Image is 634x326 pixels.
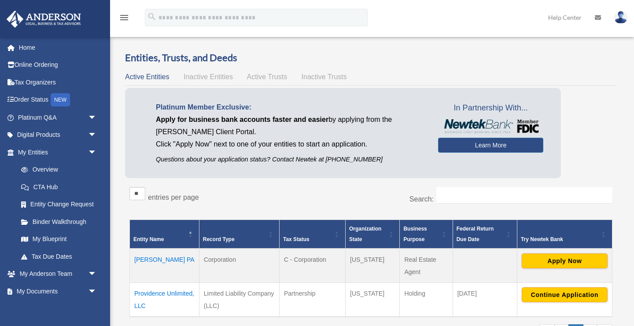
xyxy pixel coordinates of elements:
[156,114,425,138] p: by applying from the [PERSON_NAME] Client Portal.
[88,143,106,161] span: arrow_drop_down
[199,220,279,249] th: Record Type: Activate to sort
[156,138,425,150] p: Click "Apply Now" next to one of your entities to start an application.
[12,231,106,248] a: My Blueprint
[247,73,288,81] span: Active Trusts
[147,12,157,22] i: search
[199,249,279,283] td: Corporation
[12,196,106,213] a: Entity Change Request
[302,73,347,81] span: Inactive Trusts
[12,178,106,196] a: CTA Hub
[12,248,106,265] a: Tax Due Dates
[280,249,346,283] td: C - Corporation
[203,236,235,242] span: Record Type
[125,51,617,65] h3: Entities, Trusts, and Deeds
[438,101,543,115] span: In Partnership With...
[346,249,400,283] td: [US_STATE]
[6,265,110,283] a: My Anderson Teamarrow_drop_down
[400,249,453,283] td: Real Estate Agent
[6,109,110,126] a: Platinum Q&Aarrow_drop_down
[156,101,425,114] p: Platinum Member Exclusive:
[130,249,199,283] td: [PERSON_NAME] PA
[199,282,279,317] td: Limited Liability Company (LLC)
[119,12,129,23] i: menu
[453,282,517,317] td: [DATE]
[438,138,543,153] a: Learn More
[88,109,106,127] span: arrow_drop_down
[6,73,110,91] a: Tax Organizers
[346,282,400,317] td: [US_STATE]
[522,253,608,268] button: Apply Now
[156,116,328,123] span: Apply for business bank accounts faster and easier
[4,11,84,28] img: Anderson Advisors Platinum Portal
[12,161,101,179] a: Overview
[6,143,106,161] a: My Entitiesarrow_drop_down
[6,91,110,109] a: Order StatusNEW
[280,282,346,317] td: Partnership
[614,11,627,24] img: User Pic
[6,39,110,56] a: Home
[403,226,427,242] span: Business Purpose
[400,282,453,317] td: Holding
[457,226,494,242] span: Federal Return Due Date
[400,220,453,249] th: Business Purpose: Activate to sort
[409,195,434,203] label: Search:
[130,282,199,317] td: Providence Unlimited, LLC
[442,119,539,133] img: NewtekBankLogoSM.png
[521,234,599,245] div: Try Newtek Bank
[349,226,381,242] span: Organization State
[6,56,110,74] a: Online Ordering
[184,73,233,81] span: Inactive Entities
[283,236,310,242] span: Tax Status
[119,15,129,23] a: menu
[6,126,110,144] a: Digital Productsarrow_drop_down
[88,282,106,300] span: arrow_drop_down
[133,236,164,242] span: Entity Name
[125,73,169,81] span: Active Entities
[12,213,106,231] a: Binder Walkthrough
[156,154,425,165] p: Questions about your application status? Contact Newtek at [PHONE_NUMBER]
[453,220,517,249] th: Federal Return Due Date: Activate to sort
[130,220,199,249] th: Entity Name: Activate to invert sorting
[88,265,106,283] span: arrow_drop_down
[6,282,110,300] a: My Documentsarrow_drop_down
[346,220,400,249] th: Organization State: Activate to sort
[88,126,106,144] span: arrow_drop_down
[51,93,70,106] div: NEW
[522,287,608,302] button: Continue Application
[517,220,612,249] th: Try Newtek Bank : Activate to sort
[280,220,346,249] th: Tax Status: Activate to sort
[148,194,199,201] label: entries per page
